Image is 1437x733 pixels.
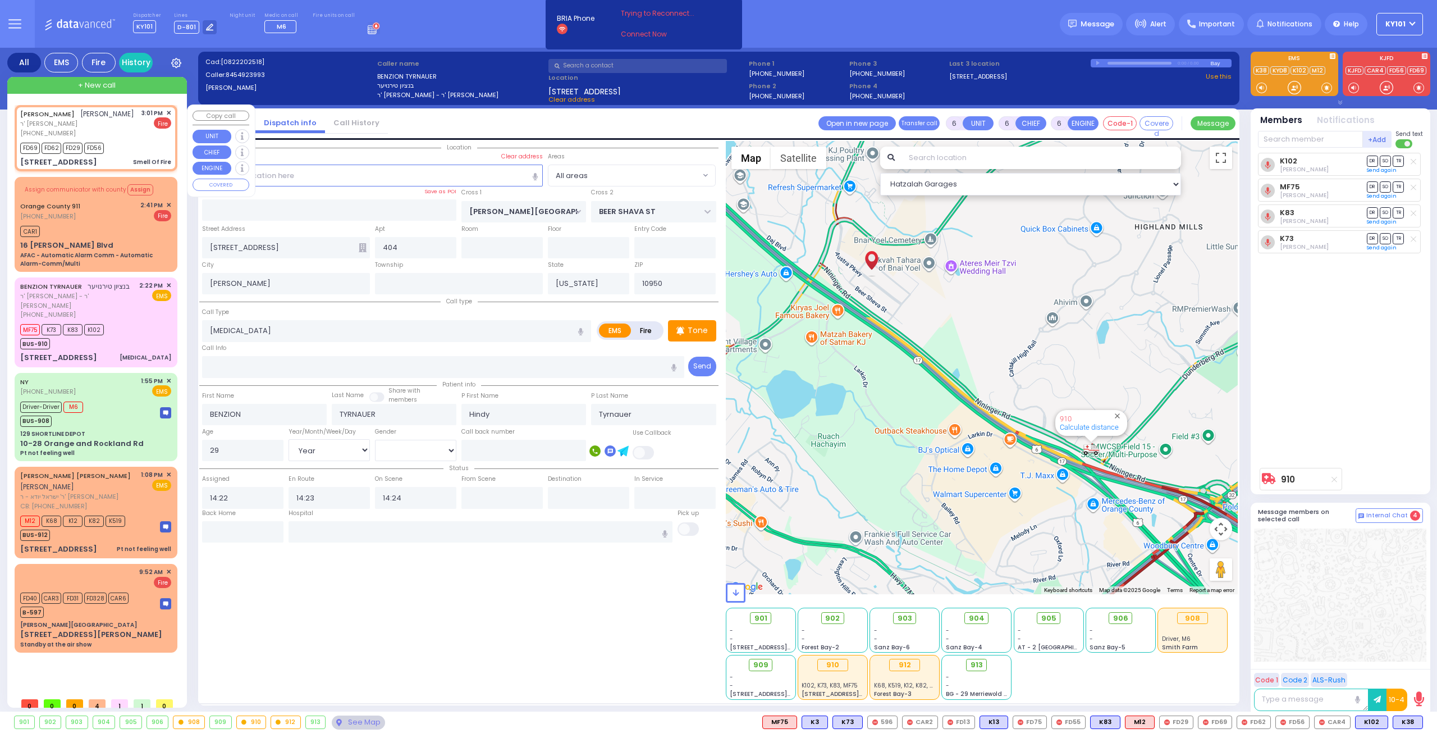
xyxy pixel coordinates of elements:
span: [PHONE_NUMBER] [20,129,76,138]
span: MF75 [20,324,40,335]
span: 0 [66,699,83,708]
span: 901 [754,613,767,624]
span: Location [441,143,477,152]
div: AFAC - Automatic Alarm Comm - Automatic Alarm-Comm/Multi [20,251,171,268]
span: All areas [556,170,588,181]
div: BLS [980,716,1008,729]
span: Patient info [437,380,481,389]
span: ✕ [166,376,171,386]
span: K83 [63,324,83,335]
div: 910 [1083,442,1100,456]
img: Google [729,580,766,594]
button: COVERED [193,179,249,191]
a: K83 [1280,208,1294,217]
a: [STREET_ADDRESS] [949,72,1007,81]
label: City [202,261,214,270]
span: Internal Chat [1366,512,1408,520]
a: 910 [1060,415,1072,423]
span: 905 [1041,613,1056,624]
div: 909 [210,716,231,729]
a: FD69 [1407,66,1426,75]
button: Members [1260,114,1302,127]
a: KJFD [1346,66,1363,75]
a: K38 [1253,66,1269,75]
span: Call type [441,297,478,306]
a: BENZION TYRNAUER [20,282,82,291]
label: Fire units on call [313,12,355,19]
div: [STREET_ADDRESS] [20,157,97,168]
span: 902 [825,613,840,624]
button: Covered [1139,116,1173,130]
button: Code 2 [1281,673,1309,687]
label: Turn off text [1395,138,1413,149]
div: 10-28 Orange and Rockland Rd [20,438,144,449]
label: [PHONE_NUMBER] [749,92,804,100]
a: [PERSON_NAME] [PERSON_NAME] [20,471,131,480]
span: EMS [152,290,171,301]
span: CAR6 [108,593,129,604]
label: P Last Name [591,391,628,400]
a: Open this area in Google Maps (opens a new window) [729,580,766,594]
div: 908 [1177,612,1208,625]
button: Show satellite imagery [771,147,826,169]
span: All areas [548,165,700,185]
label: [PERSON_NAME] [205,83,373,93]
span: Pinchas Braun [1280,243,1329,251]
div: 903 [66,716,88,729]
span: 9:52 AM [139,568,163,576]
label: KJFD [1343,56,1430,63]
span: FD40 [20,593,40,604]
span: KY101 [133,20,156,33]
a: Calculate distance [1060,423,1119,431]
div: BENZION TYRNAUER [862,245,881,279]
span: DR [1367,156,1378,166]
span: + New call [78,80,116,91]
h5: Message members on selected call [1258,508,1356,523]
div: [STREET_ADDRESS] [20,352,97,363]
span: 2:22 PM [139,281,163,290]
a: K73 [1280,234,1294,243]
img: red-radio-icon.svg [1164,720,1170,725]
span: ✕ [166,108,171,118]
a: Open in new page [818,116,896,130]
span: K82 [84,516,104,527]
button: +Add [1363,131,1392,148]
button: Notifications [1317,114,1375,127]
label: Floor [548,225,561,234]
button: Code 1 [1254,673,1279,687]
span: 3:01 PM [141,109,163,117]
span: 0 [44,699,61,708]
label: Gender [375,427,396,436]
label: Caller name [377,59,545,69]
span: CAR3 [42,593,61,604]
span: K519 [106,516,125,527]
span: Alert [1150,19,1166,29]
button: ENGINE [193,162,231,175]
img: red-radio-icon.svg [1280,720,1286,725]
span: 903 [898,613,912,624]
button: Copy call [193,111,249,121]
label: Call Type [202,308,229,317]
button: 10-4 [1386,689,1407,711]
button: Transfer call [899,116,940,130]
span: Abraham Berger [1280,191,1329,199]
button: Drag Pegman onto the map to open Street View [1210,558,1232,581]
span: Important [1199,19,1235,29]
label: Room [461,225,478,234]
span: Phone 3 [849,59,946,69]
label: Use Callback [633,429,671,438]
button: UNIT [193,130,231,143]
span: 1:55 PM [141,377,163,385]
span: DR [1367,233,1378,244]
label: Dispatcher [133,12,161,19]
div: 904 [93,716,115,729]
span: Trying to Reconnect... [621,8,710,19]
div: All [7,53,41,72]
span: בנציון טירנויער [88,281,130,291]
span: M6 [277,22,286,31]
div: 902 [40,716,61,729]
label: In Service [634,475,663,484]
span: FD29 [63,143,83,154]
span: - [730,626,733,635]
a: Send again [1367,218,1397,225]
